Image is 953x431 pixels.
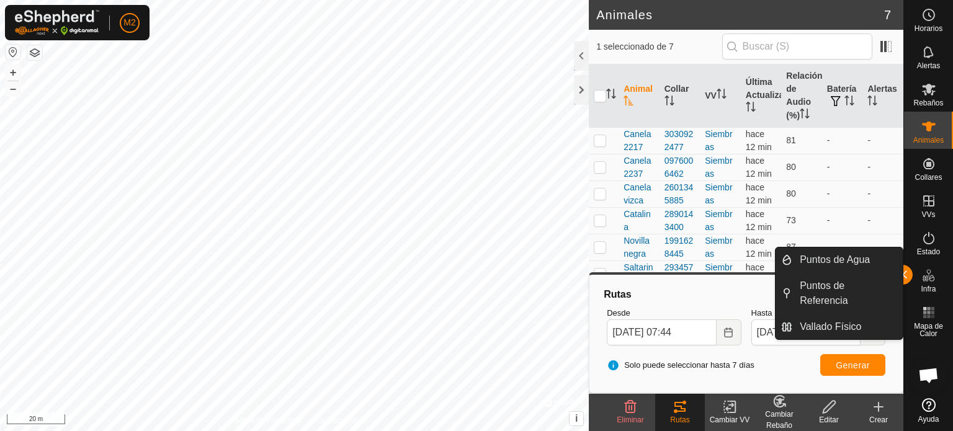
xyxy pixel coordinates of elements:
[915,174,942,181] span: Collares
[907,322,950,337] span: Mapa de Calor
[617,415,643,424] span: Eliminar
[921,211,935,218] span: VVs
[607,359,754,371] span: Solo puede seleccionar hasta 7 días
[862,234,903,260] td: -
[921,285,936,293] span: Infra
[705,236,732,259] a: Siembras
[913,99,943,107] span: Rebaños
[910,357,947,394] a: Chat abierto
[660,64,700,128] th: Collar
[786,162,796,172] span: 80
[596,7,884,22] h2: Animales
[800,252,870,267] span: Puntos de Agua
[624,128,655,154] span: Canela2217
[776,247,903,272] li: Puntos de Agua
[746,104,756,113] p-sorticon: Activar para ordenar
[746,129,772,152] span: 28 ago 2025, 7:32
[800,278,895,308] span: Puntos de Referencia
[624,261,655,287] span: Saltarina
[917,62,940,69] span: Alertas
[705,129,732,152] a: Siembras
[664,234,696,260] div: 1991628445
[862,64,903,128] th: Alertas
[705,156,732,179] a: Siembras
[915,25,942,32] span: Horarios
[820,354,885,376] button: Generar
[822,207,863,234] td: -
[754,409,804,431] div: Cambiar Rebaño
[836,360,870,370] span: Generar
[607,307,741,319] label: Desde
[822,127,863,154] td: -
[800,319,861,334] span: Vallado Físico
[867,97,877,107] p-sorticon: Activar para ordenar
[664,128,696,154] div: 3030922477
[822,234,863,260] td: -
[804,414,854,425] div: Editar
[904,393,953,428] a: Ayuda
[602,287,890,302] div: Rutas
[854,414,903,425] div: Crear
[624,97,633,107] p-sorticon: Activar para ordenar
[800,110,810,120] p-sorticon: Activar para ordenar
[792,247,903,272] a: Puntos de Agua
[717,91,727,100] p-sorticon: Activar para ordenar
[317,415,359,426] a: Contáctenos
[664,154,696,180] div: 0976006462
[230,415,302,426] a: Política de Privacidad
[700,64,741,128] th: VV
[741,64,782,128] th: Última Actualización
[6,65,20,80] button: +
[705,182,732,205] a: Siembras
[776,273,903,313] li: Puntos de Referencia
[717,319,741,345] button: Choose Date
[746,262,772,285] span: 28 ago 2025, 7:32
[6,45,20,60] button: Restablecer Mapa
[624,154,655,180] span: Canela2237
[913,136,944,144] span: Animales
[596,40,722,53] span: 1 seleccionado de 7
[781,64,822,128] th: Relación de Audio (%)
[6,81,20,96] button: –
[606,91,616,100] p-sorticon: Activar para ordenar
[792,314,903,339] a: Vallado Físico
[862,154,903,180] td: -
[624,234,655,260] span: Novillanegra
[705,262,732,285] a: Siembras
[862,207,903,234] td: -
[786,242,796,252] span: 87
[884,6,891,24] span: 7
[786,215,796,225] span: 73
[619,64,660,128] th: Animal
[822,64,863,128] th: Batería
[917,248,940,255] span: Estado
[27,45,42,60] button: Capas del Mapa
[123,16,135,29] span: M2
[664,208,696,234] div: 2890143400
[822,154,863,180] td: -
[746,156,772,179] span: 28 ago 2025, 7:32
[751,307,885,319] label: Hasta
[15,10,99,35] img: Logo Gallagher
[862,127,903,154] td: -
[575,413,578,424] span: i
[664,261,696,287] div: 2934572095
[705,414,754,425] div: Cambiar VV
[776,314,903,339] li: Vallado Físico
[624,181,655,207] span: Canelavizca
[786,189,796,198] span: 80
[822,180,863,207] td: -
[746,236,772,259] span: 28 ago 2025, 7:32
[705,209,732,232] a: Siembras
[918,415,939,423] span: Ayuda
[722,33,872,60] input: Buscar (S)
[792,273,903,313] a: Puntos de Referencia
[746,182,772,205] span: 28 ago 2025, 7:33
[664,97,674,107] p-sorticon: Activar para ordenar
[664,181,696,207] div: 2601345885
[655,414,705,425] div: Rutas
[862,180,903,207] td: -
[624,208,655,234] span: Catalina
[746,209,772,232] span: 28 ago 2025, 7:32
[570,412,583,425] button: i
